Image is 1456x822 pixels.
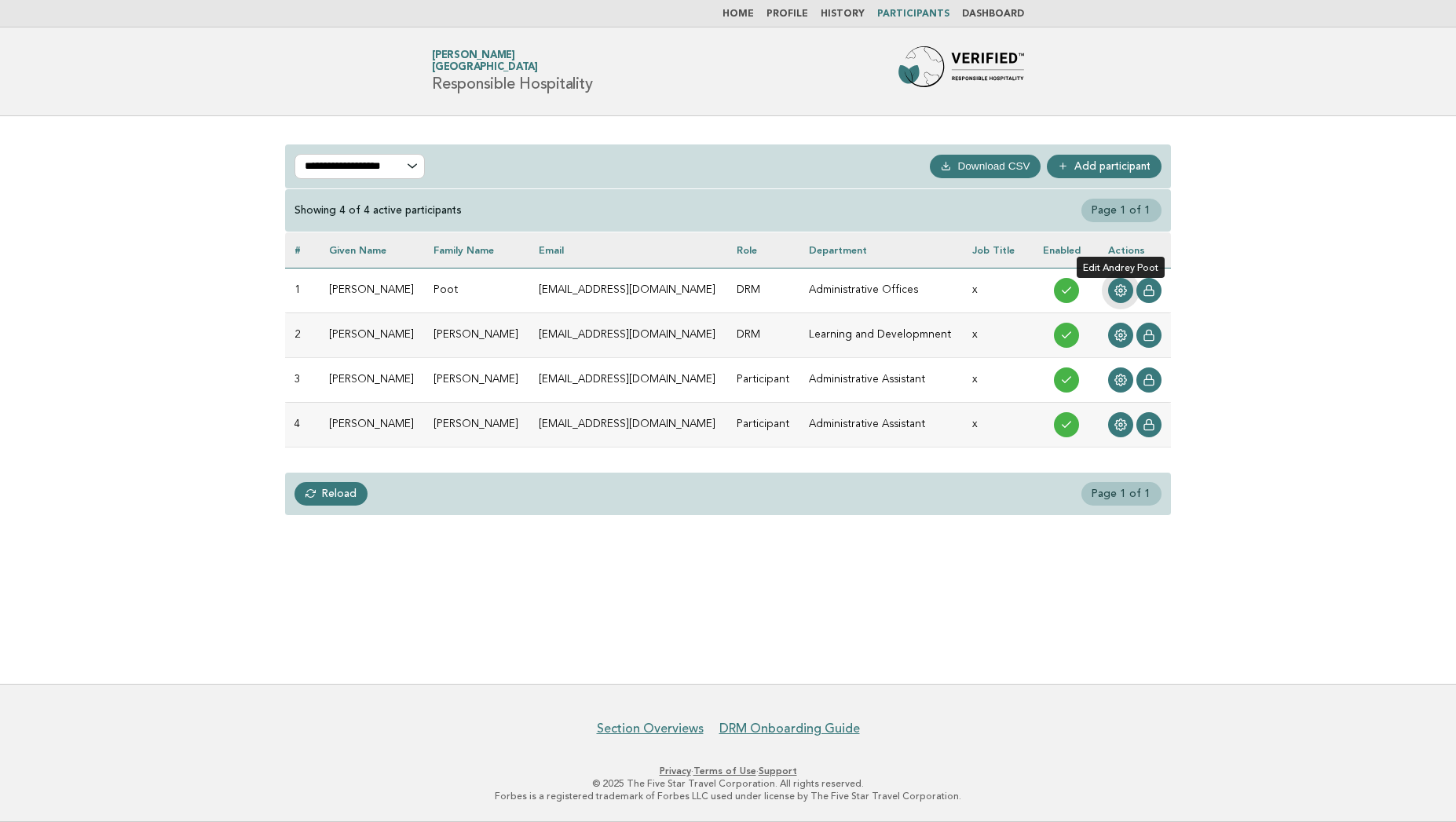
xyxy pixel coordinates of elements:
td: Administrative Assistant [799,357,963,402]
th: Given name [320,232,425,268]
td: [PERSON_NAME] [320,312,425,357]
td: x [963,268,1033,312]
th: # [285,232,320,268]
button: Download CSV [930,155,1041,178]
td: x [963,357,1033,402]
p: Forbes is a registered trademark of Forbes LLC used under license by The Five Star Travel Corpora... [247,790,1209,802]
a: Section Overviews [597,721,704,736]
td: [PERSON_NAME] [320,402,425,447]
a: Add participant [1047,155,1162,178]
img: Forbes Travel Guide [898,46,1024,97]
a: [PERSON_NAME][GEOGRAPHIC_DATA] [432,50,538,72]
a: History [821,9,865,19]
th: Department [799,232,963,268]
td: x [963,402,1033,447]
td: Poot [424,268,529,312]
td: x [963,312,1033,357]
td: 3 [285,357,320,402]
a: Privacy [660,765,691,776]
td: Participant [727,402,799,447]
td: [EMAIL_ADDRESS][DOMAIN_NAME] [529,357,727,402]
th: Job Title [963,232,1033,268]
td: [PERSON_NAME] [320,357,425,402]
td: 1 [285,268,320,312]
th: Email [529,232,727,268]
a: Home [723,9,754,19]
th: Family name [424,232,529,268]
td: Administrative Offices [799,268,963,312]
td: [EMAIL_ADDRESS][DOMAIN_NAME] [529,312,727,357]
div: Showing 4 of 4 active participants [294,203,462,217]
td: Participant [727,357,799,402]
td: DRM [727,312,799,357]
p: · · [247,765,1209,777]
h1: Responsible Hospitality [432,51,592,92]
td: 2 [285,312,320,357]
a: Participants [877,9,949,19]
td: Administrative Assistant [799,402,963,447]
a: Terms of Use [693,765,756,776]
td: [PERSON_NAME] [424,312,529,357]
a: Reload [294,482,368,506]
td: Learning and Developmnent [799,312,963,357]
a: DRM Onboarding Guide [719,721,860,736]
span: [GEOGRAPHIC_DATA] [432,63,538,73]
td: 4 [285,402,320,447]
td: [EMAIL_ADDRESS][DOMAIN_NAME] [529,402,727,447]
td: [EMAIL_ADDRESS][DOMAIN_NAME] [529,268,727,312]
p: © 2025 The Five Star Travel Corporation. All rights reserved. [247,777,1209,790]
th: Role [727,232,799,268]
td: [PERSON_NAME] [424,357,529,402]
td: [PERSON_NAME] [320,268,425,312]
th: Enabled [1033,232,1099,268]
td: [PERSON_NAME] [424,402,529,447]
a: Support [759,765,797,776]
a: Dashboard [962,9,1024,19]
td: DRM [727,268,799,312]
a: Profile [766,9,808,19]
